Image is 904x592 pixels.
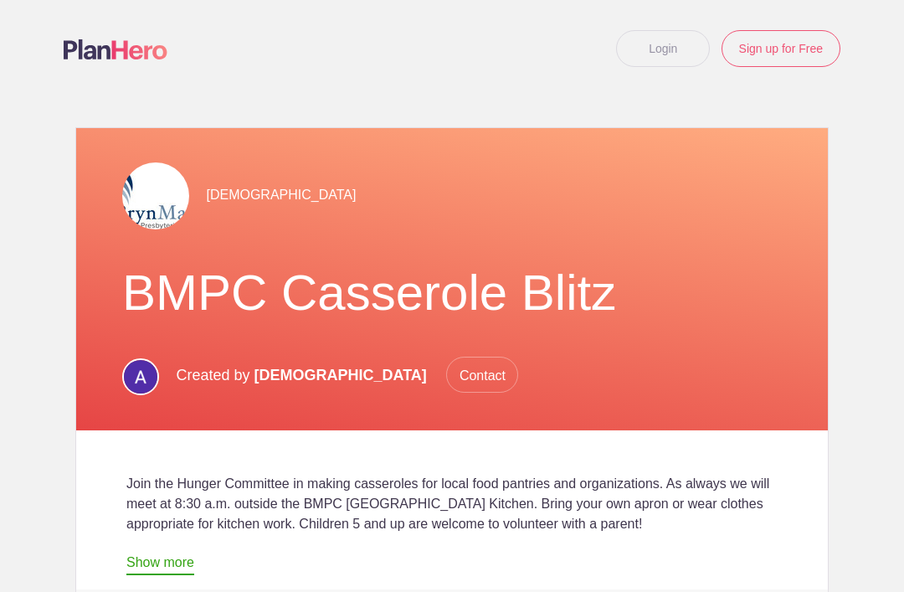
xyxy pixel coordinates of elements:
[176,357,518,394] p: Created by
[122,162,189,229] img: Bmpc mainlogo rgb 100
[64,39,167,59] img: Logo main planhero
[616,30,710,67] a: Login
[122,358,159,395] img: Aachttdkukrdlqmgznb2fi27sx73nm0xmqpxl6qhz1 eldkc s96 c?1690216858
[446,357,518,393] span: Contact
[122,162,782,229] div: [DEMOGRAPHIC_DATA]
[254,367,427,384] span: [DEMOGRAPHIC_DATA]
[722,30,840,67] a: Sign up for Free
[126,474,778,534] div: Join the Hunger Committee in making casseroles for local food pantries and organizations. As alwa...
[126,555,194,575] a: Show more
[122,263,782,323] h1: BMPC Casserole Blitz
